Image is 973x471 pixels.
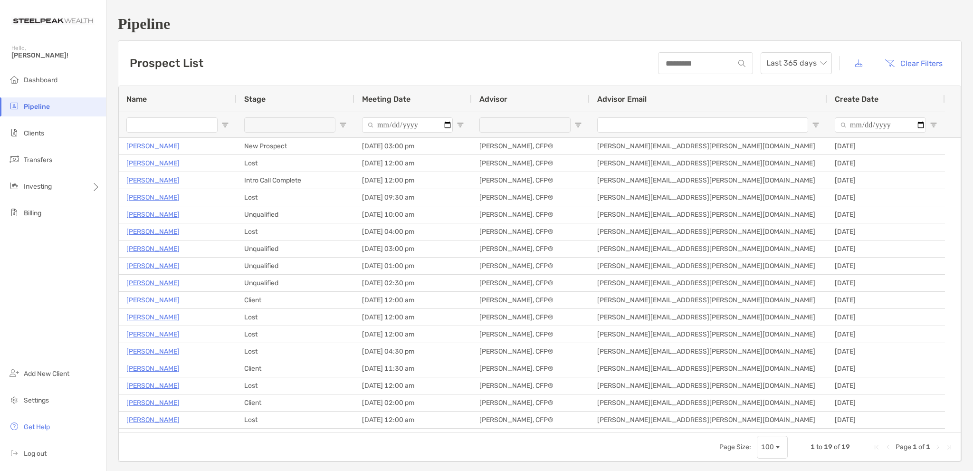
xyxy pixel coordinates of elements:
div: Lost [237,412,354,428]
div: Next Page [934,443,942,451]
div: [PERSON_NAME], CFP® [472,292,590,308]
span: of [918,443,925,451]
p: [PERSON_NAME] [126,243,180,255]
span: 1 [811,443,815,451]
div: [DATE] 02:00 pm [354,394,472,411]
div: Lost [237,377,354,394]
div: [DATE] [827,240,945,257]
a: [PERSON_NAME] [126,363,180,375]
span: Log out [24,450,47,458]
div: [PERSON_NAME][EMAIL_ADDRESS][PERSON_NAME][DOMAIN_NAME] [590,412,827,428]
input: Name Filter Input [126,117,218,133]
div: [DATE] [827,326,945,343]
div: Unqualified [237,206,354,223]
img: logout icon [9,447,20,459]
p: [PERSON_NAME][DEMOGRAPHIC_DATA] [126,431,252,443]
div: Lost [237,326,354,343]
div: Unqualified [237,429,354,445]
span: [PERSON_NAME]! [11,51,100,59]
div: [PERSON_NAME], CFP® [472,275,590,291]
div: Lost [237,309,354,326]
a: [PERSON_NAME] [126,380,180,392]
div: [DATE] 12:00 pm [354,172,472,189]
div: Client [237,292,354,308]
div: [PERSON_NAME], CFP® [472,240,590,257]
a: [PERSON_NAME] [126,226,180,238]
div: [PERSON_NAME][EMAIL_ADDRESS][PERSON_NAME][DOMAIN_NAME] [590,155,827,172]
div: [PERSON_NAME], CFP® [472,326,590,343]
a: [PERSON_NAME] [126,294,180,306]
input: Advisor Email Filter Input [597,117,808,133]
div: [DATE] 09:30 am [354,189,472,206]
img: billing icon [9,207,20,218]
div: [DATE] 12:00 am [354,412,472,428]
span: Transfers [24,156,52,164]
div: [DATE] [827,360,945,377]
p: [PERSON_NAME] [126,277,180,289]
button: Open Filter Menu [339,121,347,129]
div: [PERSON_NAME][EMAIL_ADDRESS][PERSON_NAME][DOMAIN_NAME] [590,258,827,274]
div: [DATE] [827,377,945,394]
div: Lost [237,189,354,206]
div: [DATE] [827,189,945,206]
div: [DATE] [827,258,945,274]
div: [PERSON_NAME][EMAIL_ADDRESS][PERSON_NAME][DOMAIN_NAME] [590,326,827,343]
div: Unqualified [237,240,354,257]
div: [DATE] [827,206,945,223]
a: [PERSON_NAME] [126,140,180,152]
div: [PERSON_NAME], CFP® [472,360,590,377]
img: transfers icon [9,154,20,165]
span: of [834,443,840,451]
a: [PERSON_NAME] [126,346,180,357]
div: [PERSON_NAME][EMAIL_ADDRESS][PERSON_NAME][DOMAIN_NAME] [590,240,827,257]
div: [DATE] [827,394,945,411]
div: [PERSON_NAME], CFP® [472,377,590,394]
p: [PERSON_NAME] [126,209,180,221]
div: [PERSON_NAME][EMAIL_ADDRESS][PERSON_NAME][DOMAIN_NAME] [590,394,827,411]
div: [PERSON_NAME], CFP® [472,343,590,360]
button: Open Filter Menu [221,121,229,129]
div: [PERSON_NAME], CFP® [472,189,590,206]
div: [DATE] [827,292,945,308]
input: Meeting Date Filter Input [362,117,453,133]
div: [DATE] [827,309,945,326]
div: [DATE] 03:00 pm [354,138,472,154]
a: [PERSON_NAME] [126,260,180,272]
img: settings icon [9,394,20,405]
span: to [816,443,822,451]
span: Advisor [479,95,507,104]
span: Last 365 days [766,53,826,74]
div: [PERSON_NAME][EMAIL_ADDRESS][PERSON_NAME][DOMAIN_NAME] [590,223,827,240]
a: [PERSON_NAME] [126,192,180,203]
div: [PERSON_NAME][EMAIL_ADDRESS][PERSON_NAME][DOMAIN_NAME] [590,189,827,206]
div: [PERSON_NAME], CFP® [472,429,590,445]
div: 100 [761,443,774,451]
span: 1 [913,443,917,451]
div: [PERSON_NAME][EMAIL_ADDRESS][PERSON_NAME][DOMAIN_NAME] [590,343,827,360]
a: [PERSON_NAME] [126,174,180,186]
div: [DATE] 12:00 am [354,326,472,343]
a: [PERSON_NAME] [126,397,180,409]
div: Last Page [945,443,953,451]
input: Create Date Filter Input [835,117,926,133]
a: [PERSON_NAME] [126,157,180,169]
div: [DATE] 11:30 am [354,360,472,377]
div: [PERSON_NAME], CFP® [472,138,590,154]
div: [PERSON_NAME], CFP® [472,309,590,326]
div: [DATE] 01:00 pm [354,258,472,274]
a: [PERSON_NAME] [126,414,180,426]
div: [DATE] 04:30 pm [354,343,472,360]
div: [DATE] 12:00 am [354,377,472,394]
div: [DATE] 03:00 pm [354,240,472,257]
div: [DATE] 10:30 am [354,429,472,445]
span: Pipeline [24,103,50,111]
img: get-help icon [9,421,20,432]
